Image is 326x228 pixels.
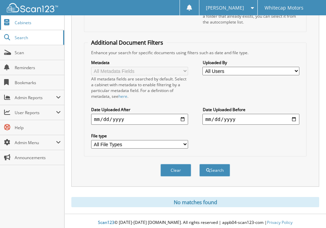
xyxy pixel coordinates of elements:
span: Admin Menu [15,140,56,146]
span: Help [15,125,61,131]
span: Announcements [15,155,61,161]
span: Search [15,35,60,41]
span: [PERSON_NAME] [206,6,244,10]
label: Date Uploaded Before [202,107,299,112]
legend: Additional Document Filters [88,39,167,46]
label: Uploaded By [202,60,299,65]
span: Reminders [15,65,61,71]
span: User Reports [15,110,56,116]
span: Whitecap Motors [265,6,303,10]
input: start [91,114,188,125]
label: Date Uploaded After [91,107,188,112]
span: Bookmarks [15,80,61,86]
span: Admin Reports [15,95,56,101]
input: end [202,114,299,125]
label: Metadata [91,60,188,65]
button: Search [199,164,230,177]
a: here [118,93,127,99]
label: File type [91,133,188,139]
div: All metadata fields are searched by default. Select a cabinet with metadata to enable filtering b... [91,76,188,99]
span: Scan123 [98,219,114,225]
span: Cabinets [15,20,61,26]
span: Scan [15,50,61,56]
button: Clear [160,164,191,177]
img: scan123-logo-white.svg [7,3,58,12]
a: Privacy Policy [267,219,293,225]
div: Enhance your search for specific documents using filters such as date and file type. [88,50,302,56]
div: No matches found [71,197,319,207]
